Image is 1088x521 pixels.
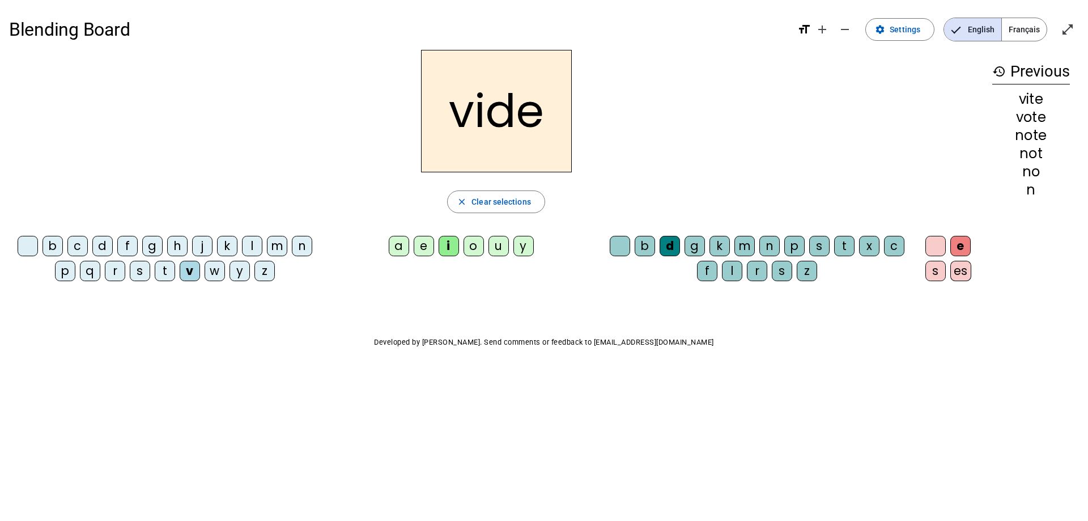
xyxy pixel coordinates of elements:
div: r [747,261,767,281]
mat-icon: add [815,23,829,36]
div: y [513,236,534,256]
mat-icon: remove [838,23,852,36]
div: n [992,183,1070,197]
div: z [797,261,817,281]
div: not [992,147,1070,160]
button: Decrease font size [834,18,856,41]
div: p [55,261,75,281]
mat-icon: format_size [797,23,811,36]
span: Clear selections [471,195,531,209]
div: j [192,236,212,256]
button: Increase font size [811,18,834,41]
span: Français [1002,18,1047,41]
div: e [950,236,971,256]
div: g [142,236,163,256]
button: Clear selections [447,190,545,213]
span: Settings [890,23,920,36]
div: m [267,236,287,256]
div: n [759,236,780,256]
div: t [155,261,175,281]
div: vite [992,92,1070,106]
mat-button-toggle-group: Language selection [943,18,1047,41]
div: z [254,261,275,281]
div: d [92,236,113,256]
button: Enter full screen [1056,18,1079,41]
div: m [734,236,755,256]
div: s [809,236,830,256]
div: f [697,261,717,281]
mat-icon: close [457,197,467,207]
h1: Blending Board [9,11,788,48]
div: t [834,236,855,256]
div: o [464,236,484,256]
div: b [635,236,655,256]
div: f [117,236,138,256]
div: p [784,236,805,256]
div: s [772,261,792,281]
div: l [722,261,742,281]
div: g [685,236,705,256]
span: English [944,18,1001,41]
h2: vide [421,50,572,172]
div: q [80,261,100,281]
div: v [180,261,200,281]
div: h [167,236,188,256]
div: note [992,129,1070,142]
div: k [217,236,237,256]
div: es [950,261,971,281]
h3: Previous [992,59,1070,84]
button: Settings [865,18,934,41]
mat-icon: settings [875,24,885,35]
div: n [292,236,312,256]
mat-icon: history [992,65,1006,78]
div: c [67,236,88,256]
div: w [205,261,225,281]
div: s [925,261,946,281]
div: k [709,236,730,256]
div: a [389,236,409,256]
div: y [229,261,250,281]
div: vote [992,111,1070,124]
div: c [884,236,904,256]
div: s [130,261,150,281]
div: i [439,236,459,256]
p: Developed by [PERSON_NAME]. Send comments or feedback to [EMAIL_ADDRESS][DOMAIN_NAME] [9,336,1079,349]
div: e [414,236,434,256]
div: r [105,261,125,281]
div: d [660,236,680,256]
div: no [992,165,1070,179]
div: u [488,236,509,256]
mat-icon: open_in_full [1061,23,1074,36]
div: b [42,236,63,256]
div: x [859,236,879,256]
div: l [242,236,262,256]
